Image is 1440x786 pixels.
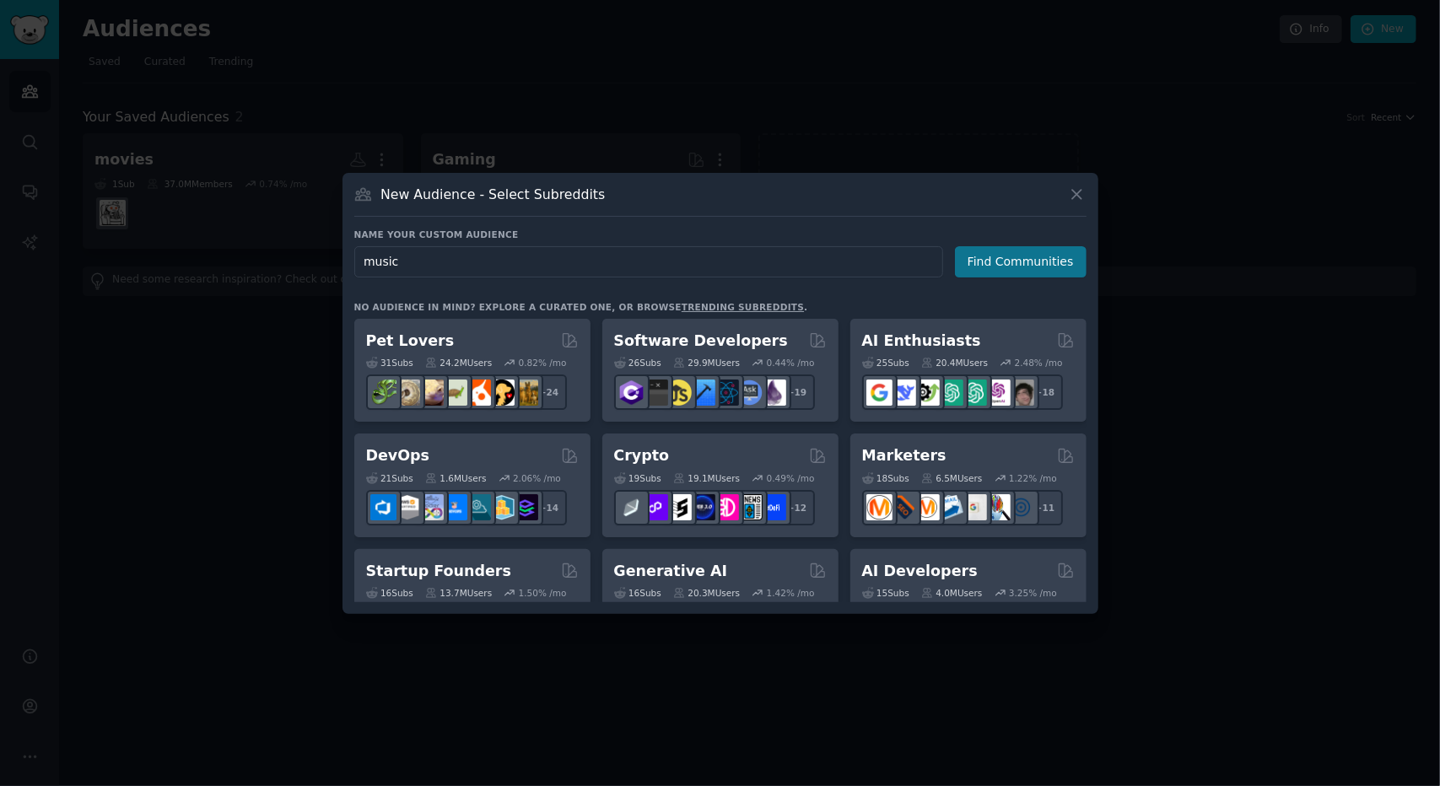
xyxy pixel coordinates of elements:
div: 19 Sub s [614,472,661,484]
img: learnjavascript [666,380,692,406]
img: leopardgeckos [418,380,444,406]
img: MarketingResearch [984,494,1011,520]
img: AItoolsCatalog [914,380,940,406]
div: 19.1M Users [673,472,740,484]
h2: Startup Founders [366,561,511,582]
div: 2.48 % /mo [1015,357,1063,369]
img: ballpython [394,380,420,406]
img: bigseo [890,494,916,520]
img: chatgpt_prompts_ [961,380,987,406]
div: 4.0M Users [921,587,983,599]
div: 3.25 % /mo [1009,587,1057,599]
div: 16 Sub s [614,587,661,599]
button: Find Communities [955,246,1087,277]
div: 13.7M Users [425,587,492,599]
div: 25 Sub s [862,357,909,369]
img: iOSProgramming [689,380,715,406]
div: 29.9M Users [673,357,740,369]
h2: DevOps [366,445,430,466]
h2: Crypto [614,445,670,466]
img: ethstaker [666,494,692,520]
a: trending subreddits [682,302,804,312]
div: + 14 [531,490,567,525]
img: cockatiel [465,380,491,406]
div: + 12 [779,490,815,525]
div: No audience in mind? Explore a curated one, or browse . [354,301,808,313]
div: + 24 [531,374,567,410]
div: 18 Sub s [862,472,909,484]
img: ethfinance [618,494,644,520]
img: azuredevops [370,494,396,520]
img: AskMarketing [914,494,940,520]
img: dogbreed [512,380,538,406]
img: csharp [618,380,644,406]
h2: AI Developers [862,561,978,582]
div: 1.42 % /mo [767,587,815,599]
h2: Software Developers [614,331,788,352]
img: chatgpt_promptDesign [937,380,963,406]
img: software [642,380,668,406]
img: Docker_DevOps [418,494,444,520]
img: AskComputerScience [736,380,763,406]
img: aws_cdk [488,494,515,520]
img: GoogleGeminiAI [866,380,893,406]
div: + 19 [779,374,815,410]
div: 2.06 % /mo [513,472,561,484]
img: turtle [441,380,467,406]
img: defi_ [760,494,786,520]
img: platformengineering [465,494,491,520]
img: Emailmarketing [937,494,963,520]
img: AWS_Certified_Experts [394,494,420,520]
div: 20.4M Users [921,357,988,369]
div: 0.82 % /mo [519,357,567,369]
img: reactnative [713,380,739,406]
div: 0.44 % /mo [767,357,815,369]
div: + 11 [1027,490,1063,525]
img: DeepSeek [890,380,916,406]
h3: New Audience - Select Subreddits [380,186,605,203]
img: elixir [760,380,786,406]
img: OnlineMarketing [1008,494,1034,520]
img: ArtificalIntelligence [1008,380,1034,406]
img: DevOpsLinks [441,494,467,520]
h2: Marketers [862,445,947,466]
img: CryptoNews [736,494,763,520]
div: 1.50 % /mo [519,587,567,599]
div: 0.49 % /mo [767,472,815,484]
div: 15 Sub s [862,587,909,599]
h2: AI Enthusiasts [862,331,981,352]
div: 16 Sub s [366,587,413,599]
div: 24.2M Users [425,357,492,369]
img: web3 [689,494,715,520]
img: 0xPolygon [642,494,668,520]
input: Pick a short name, like "Digital Marketers" or "Movie-Goers" [354,246,943,277]
h2: Pet Lovers [366,331,455,352]
div: 31 Sub s [366,357,413,369]
img: PlatformEngineers [512,494,538,520]
div: 1.6M Users [425,472,487,484]
div: 1.22 % /mo [1009,472,1057,484]
div: 20.3M Users [673,587,740,599]
div: 26 Sub s [614,357,661,369]
img: PetAdvice [488,380,515,406]
img: defiblockchain [713,494,739,520]
img: content_marketing [866,494,893,520]
img: herpetology [370,380,396,406]
div: + 18 [1027,374,1063,410]
h3: Name your custom audience [354,229,1087,240]
img: OpenAIDev [984,380,1011,406]
div: 21 Sub s [366,472,413,484]
img: googleads [961,494,987,520]
h2: Generative AI [614,561,728,582]
div: 6.5M Users [921,472,983,484]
